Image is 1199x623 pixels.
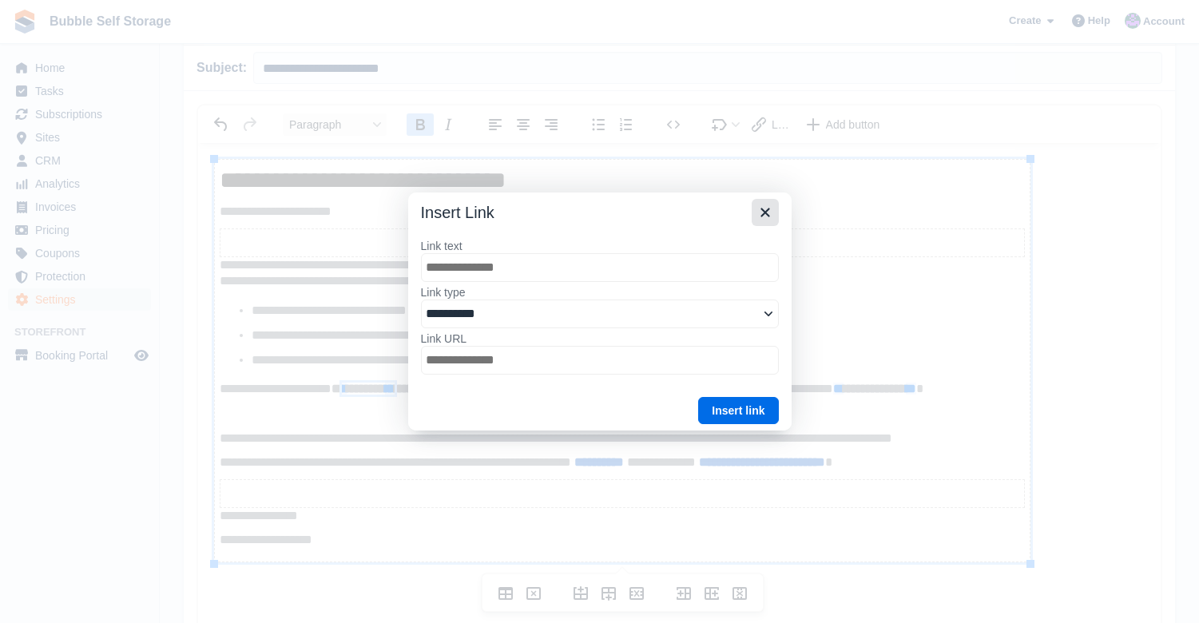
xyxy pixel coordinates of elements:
[421,331,779,346] label: Link URL
[421,202,494,223] h1: Insert Link
[421,239,779,253] label: Link text
[421,285,779,300] label: Link type
[752,199,779,226] button: Close
[698,397,778,424] button: Insert link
